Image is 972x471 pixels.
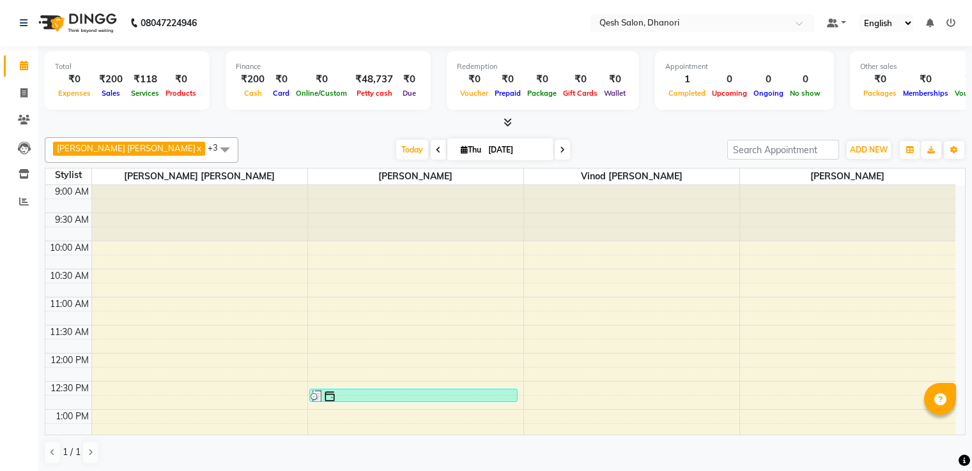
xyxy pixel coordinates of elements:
div: ₹0 [560,72,601,87]
span: [PERSON_NAME] [PERSON_NAME] [57,143,196,153]
span: Upcoming [709,89,750,98]
div: ₹0 [293,72,350,87]
div: Appointment [665,61,824,72]
div: ₹0 [55,72,94,87]
div: ₹118 [128,72,162,87]
div: ₹0 [270,72,293,87]
span: [PERSON_NAME] [740,168,956,184]
div: ₹0 [457,72,491,87]
div: Total [55,61,199,72]
span: Packages [860,89,900,98]
div: ₹48,737 [350,72,398,87]
span: Gift Cards [560,89,601,98]
div: 0 [750,72,787,87]
span: Cash [241,89,265,98]
span: Expenses [55,89,94,98]
div: ₹0 [860,72,900,87]
span: Voucher [457,89,491,98]
span: [PERSON_NAME] [PERSON_NAME] [92,168,307,184]
span: [PERSON_NAME] [308,168,523,184]
span: +3 [208,142,228,153]
div: ₹0 [900,72,952,87]
span: No show [787,89,824,98]
div: 0 [709,72,750,87]
span: Sales [98,89,123,98]
div: 10:30 AM [47,269,91,283]
span: Today [396,140,428,160]
span: Products [162,89,199,98]
span: ADD NEW [850,145,888,154]
button: ADD NEW [847,141,891,159]
div: 0 [787,72,824,87]
div: 9:30 AM [52,213,91,227]
div: ₹0 [524,72,560,87]
div: Redemption [457,61,629,72]
span: Petty cash [353,89,396,98]
span: Online/Custom [293,89,350,98]
span: Package [524,89,560,98]
div: ₹0 [491,72,524,87]
span: Wallet [601,89,629,98]
div: 10:00 AM [47,241,91,255]
div: ₹0 [162,72,199,87]
div: ₹0 [601,72,629,87]
span: Ongoing [750,89,787,98]
div: ₹200 [236,72,270,87]
div: ₹0 [398,72,420,87]
b: 08047224946 [141,5,197,41]
div: 12:30 PM [48,382,91,395]
div: Finance [236,61,420,72]
span: Card [270,89,293,98]
iframe: chat widget [918,420,959,458]
span: Memberships [900,89,952,98]
span: Due [399,89,419,98]
span: Prepaid [491,89,524,98]
span: Services [128,89,162,98]
span: Thu [458,145,484,154]
input: 2025-09-04 [484,140,548,160]
div: 11:00 AM [47,297,91,311]
span: 1 / 1 [63,445,81,459]
span: Completed [665,89,709,98]
div: ₹200 [94,72,128,87]
div: 1 [665,72,709,87]
div: Meenakshi, TK01, 12:40 PM-12:55 PM, Eyebrow [310,389,518,401]
a: x [196,143,201,153]
div: 1:00 PM [53,410,91,423]
img: logo [33,5,120,41]
div: 12:00 PM [48,354,91,367]
input: Search Appointment [727,140,839,160]
div: 11:30 AM [47,325,91,339]
span: Vinod [PERSON_NAME] [524,168,739,184]
div: 9:00 AM [52,185,91,198]
div: Stylist [45,168,91,182]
